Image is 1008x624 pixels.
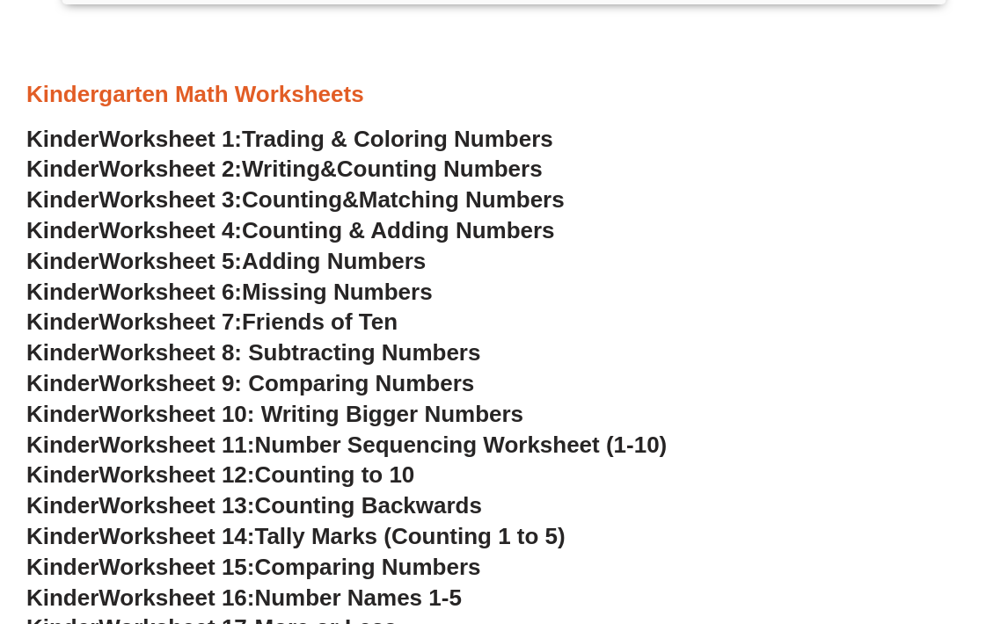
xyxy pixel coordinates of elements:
span: Kinder [26,492,99,519]
span: Worksheet 15: [99,554,254,580]
span: Adding Numbers [242,248,426,274]
span: Tally Marks (Counting 1 to 5) [254,523,565,549]
span: Worksheet 8: Subtracting Numbers [99,339,480,366]
span: Kinder [26,186,99,213]
span: Kinder [26,308,99,335]
a: KinderWorksheet 3:Counting&Matching Numbers [26,186,565,213]
span: Kinder [26,401,99,427]
span: Worksheet 6: [99,279,242,305]
a: KinderWorksheet 9: Comparing Numbers [26,370,474,396]
span: Counting Numbers [337,156,543,182]
span: Missing Numbers [242,279,433,305]
span: Kinder [26,554,99,580]
span: Worksheet 7: [99,308,242,335]
span: Counting [242,186,342,213]
span: Kinder [26,248,99,274]
a: KinderWorksheet 8: Subtracting Numbers [26,339,480,366]
span: Worksheet 2: [99,156,242,182]
span: Worksheet 5: [99,248,242,274]
span: Kinder [26,156,99,182]
span: Worksheet 10: Writing Bigger Numbers [99,401,523,427]
span: Counting & Adding Numbers [242,217,555,243]
span: Kinder [26,370,99,396]
iframe: Chat Widget [706,425,1008,624]
h3: Kindergarten Math Worksheets [26,80,982,110]
span: Writing [242,156,320,182]
span: Trading & Coloring Numbers [242,126,553,152]
a: KinderWorksheet 10: Writing Bigger Numbers [26,401,523,427]
span: Kinder [26,432,99,458]
span: Kinder [26,584,99,611]
span: Kinder [26,126,99,152]
a: KinderWorksheet 4:Counting & Adding Numbers [26,217,555,243]
a: KinderWorksheet 6:Missing Numbers [26,279,433,305]
span: Counting Backwards [254,492,481,519]
span: Worksheet 13: [99,492,254,519]
span: Worksheet 4: [99,217,242,243]
span: Kinder [26,339,99,366]
span: Kinder [26,217,99,243]
span: Worksheet 12: [99,461,254,488]
span: Comparing Numbers [254,554,480,580]
span: Matching Numbers [359,186,565,213]
span: Worksheet 9: Comparing Numbers [99,370,474,396]
span: Counting to 10 [254,461,414,488]
span: Worksheet 14: [99,523,254,549]
span: Worksheet 16: [99,584,254,611]
a: KinderWorksheet 7:Friends of Ten [26,308,398,335]
a: KinderWorksheet 2:Writing&Counting Numbers [26,156,543,182]
span: Kinder [26,461,99,488]
span: Kinder [26,279,99,305]
span: Number Names 1-5 [254,584,461,611]
span: Worksheet 11: [99,432,254,458]
a: KinderWorksheet 1:Trading & Coloring Numbers [26,126,553,152]
span: Worksheet 3: [99,186,242,213]
span: Friends of Ten [242,308,398,335]
span: Number Sequencing Worksheet (1-10) [254,432,667,458]
a: KinderWorksheet 5:Adding Numbers [26,248,426,274]
span: Worksheet 1: [99,126,242,152]
span: Kinder [26,523,99,549]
